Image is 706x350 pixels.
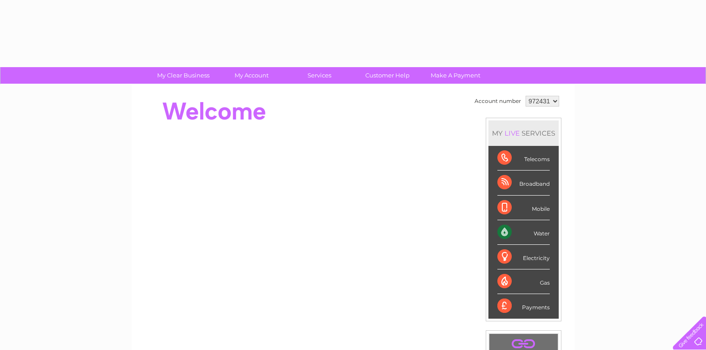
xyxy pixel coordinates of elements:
div: Mobile [497,196,550,220]
div: Broadband [497,171,550,195]
div: Payments [497,294,550,318]
a: My Clear Business [146,67,220,84]
a: Make A Payment [419,67,492,84]
a: My Account [214,67,288,84]
div: MY SERVICES [488,120,559,146]
div: Gas [497,269,550,294]
div: Electricity [497,245,550,269]
div: Water [497,220,550,245]
a: Customer Help [351,67,424,84]
div: LIVE [503,129,522,137]
div: Telecoms [497,146,550,171]
a: Services [282,67,356,84]
td: Account number [472,94,523,109]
